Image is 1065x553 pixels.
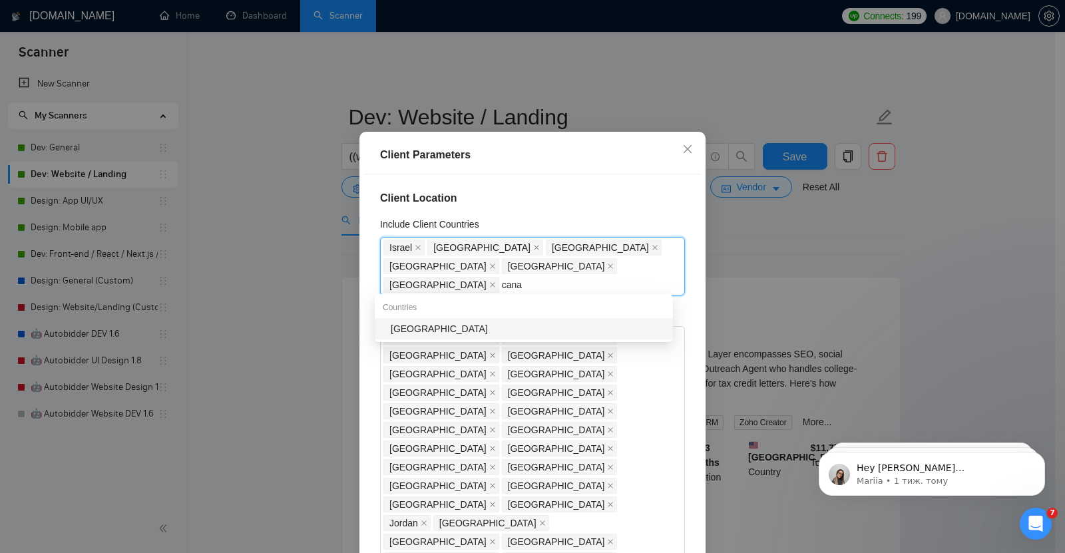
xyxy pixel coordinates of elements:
span: Bangladesh [383,347,499,363]
span: [GEOGRAPHIC_DATA] [389,534,487,549]
span: United States [502,258,618,274]
span: Sri Lanka [433,515,549,531]
span: [GEOGRAPHIC_DATA] [389,277,487,292]
span: Ghana [383,422,499,438]
span: close [607,464,614,470]
span: close [652,244,658,251]
span: close [489,538,496,545]
span: close [607,427,614,433]
span: [GEOGRAPHIC_DATA] [508,478,605,493]
iframe: Intercom live chat [1020,508,1052,540]
span: [GEOGRAPHIC_DATA] [508,367,605,381]
span: Vietnam [383,403,499,419]
span: Nepal [502,347,618,363]
span: close [415,244,421,251]
span: Israel [383,240,425,256]
span: Philippines [502,441,618,457]
span: Jordan [389,516,418,530]
span: close [607,389,614,396]
span: close [607,445,614,452]
span: [GEOGRAPHIC_DATA] [552,240,649,255]
div: Countries [375,297,673,318]
span: close [489,281,496,288]
span: Moldova [502,459,618,475]
span: [GEOGRAPHIC_DATA] [389,460,487,474]
span: close [489,445,496,452]
h5: Include Client Countries [380,217,479,232]
span: Jordan [383,515,431,531]
span: close [607,352,614,359]
span: [GEOGRAPHIC_DATA] [508,385,605,400]
span: [GEOGRAPHIC_DATA] [389,404,487,419]
div: [GEOGRAPHIC_DATA] [391,321,665,336]
span: close [489,482,496,489]
span: close [607,501,614,508]
span: close [489,427,496,433]
div: Client Parameters [380,147,685,163]
span: United Kingdom [383,277,499,293]
span: United Arab Emirates [427,240,543,256]
span: close [539,520,546,526]
span: Lebanon [502,534,618,550]
span: close [607,371,614,377]
span: [GEOGRAPHIC_DATA] [508,348,605,363]
span: Saudi Arabia [383,258,499,274]
iframe: Intercom notifications повідомлення [799,424,1065,517]
span: close [607,538,614,545]
span: close [489,352,496,359]
span: [GEOGRAPHIC_DATA] [389,478,487,493]
button: Close [670,132,706,168]
span: Egypt [502,422,618,438]
h4: Client Location [380,190,685,206]
div: Canada [375,318,673,339]
span: close [533,244,540,251]
span: Nigeria [502,385,618,401]
span: Morocco [502,496,618,512]
span: close [489,371,496,377]
span: [GEOGRAPHIC_DATA] [389,497,487,512]
span: close [607,482,614,489]
span: [GEOGRAPHIC_DATA] [508,259,605,274]
span: [GEOGRAPHIC_DATA] [508,423,605,437]
span: close [489,464,496,470]
span: [GEOGRAPHIC_DATA] [508,441,605,456]
span: Mexico [502,478,618,494]
span: 7 [1047,508,1058,518]
span: Kenya [383,496,499,512]
span: close [607,263,614,270]
span: close [489,389,496,396]
span: close [489,501,496,508]
span: Belarus [502,366,618,382]
span: close [489,408,496,415]
span: close [682,144,693,154]
span: [GEOGRAPHIC_DATA] [433,240,531,255]
span: close [421,520,427,526]
span: [GEOGRAPHIC_DATA] [508,404,605,419]
span: Ethiopia [502,403,618,419]
span: Brazil [383,478,499,494]
span: China [383,385,499,401]
span: Israel [389,240,412,255]
span: Russia [383,366,499,382]
span: Serbia [383,534,499,550]
span: close [607,408,614,415]
span: close [489,263,496,270]
span: [GEOGRAPHIC_DATA] [508,534,605,549]
span: [GEOGRAPHIC_DATA] [439,516,536,530]
span: Ukraine [383,459,499,475]
span: [GEOGRAPHIC_DATA] [389,367,487,381]
span: Qatar [546,240,662,256]
span: [GEOGRAPHIC_DATA] [389,423,487,437]
span: [GEOGRAPHIC_DATA] [508,460,605,474]
span: [GEOGRAPHIC_DATA] [389,259,487,274]
span: [GEOGRAPHIC_DATA] [389,348,487,363]
span: Indonesia [383,441,499,457]
span: [GEOGRAPHIC_DATA] [508,497,605,512]
span: [GEOGRAPHIC_DATA] [389,385,487,400]
span: [GEOGRAPHIC_DATA] [389,441,487,456]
